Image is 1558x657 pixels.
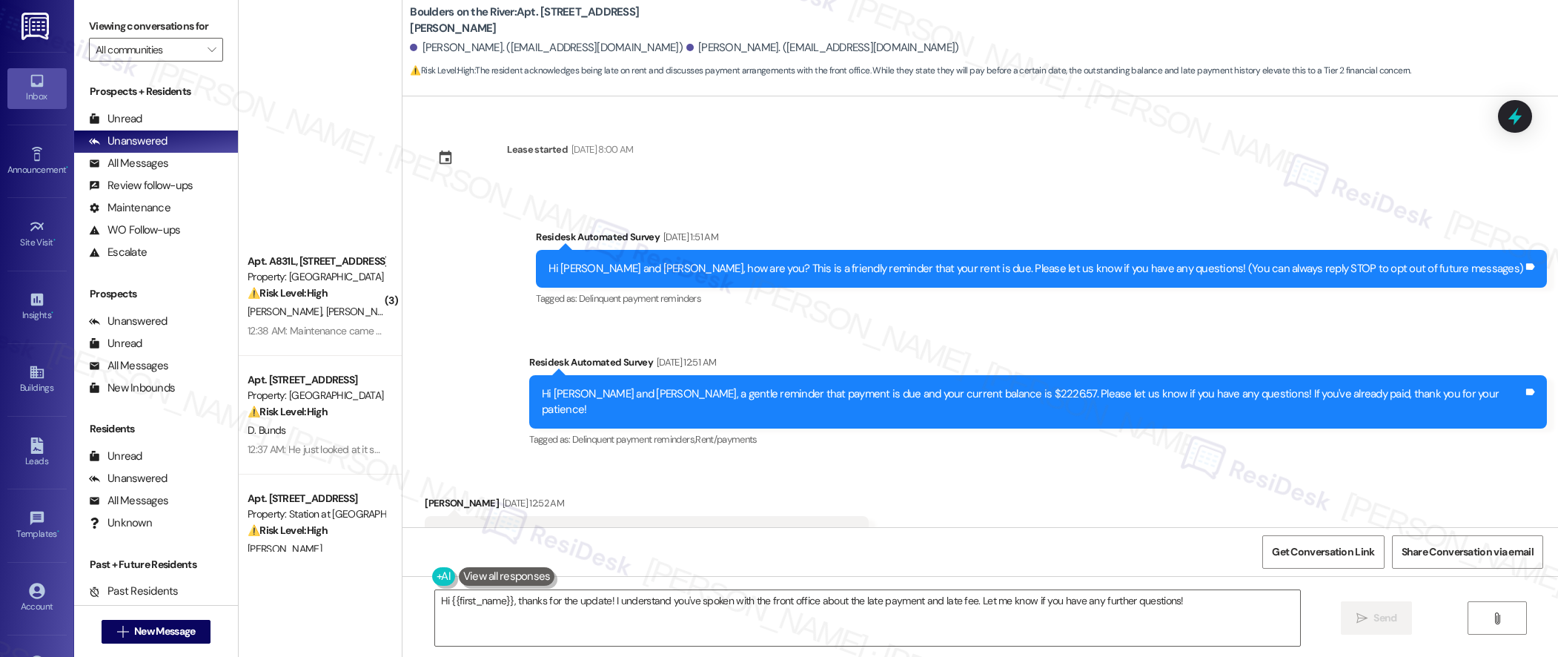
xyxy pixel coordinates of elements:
div: Unread [89,336,142,351]
div: We will pay it by the date stated on the notice we received. Probably before. Thank you. [437,527,845,543]
div: All Messages [89,358,168,374]
span: Rent/payments [695,433,758,446]
div: Unknown [89,515,152,531]
div: Apt. [STREET_ADDRESS] [248,491,385,506]
span: Delinquent payment reminders [579,292,701,305]
div: [DATE] 12:51 AM [653,354,716,370]
a: Leads [7,433,67,473]
div: New Inbounds [89,380,175,396]
a: Insights • [7,287,67,327]
button: Share Conversation via email [1392,535,1543,569]
div: Past + Future Residents [74,557,238,572]
strong: ⚠️ Risk Level: High [248,405,328,418]
div: Apt. A831L, [STREET_ADDRESS][PERSON_NAME] [248,254,385,269]
a: Inbox [7,68,67,108]
div: Property: Station at [GEOGRAPHIC_DATA] [248,506,385,522]
div: [PERSON_NAME]. ([EMAIL_ADDRESS][DOMAIN_NAME]) [686,40,959,56]
a: Templates • [7,506,67,546]
strong: ⚠️ Risk Level: High [410,65,474,76]
div: Residents [74,421,238,437]
span: [PERSON_NAME] [248,542,322,555]
span: New Message [134,624,195,639]
span: • [57,526,59,537]
div: Maintenance [89,200,170,216]
i:  [1356,613,1368,624]
i:  [1491,613,1502,624]
div: Hi [PERSON_NAME] and [PERSON_NAME], how are you? This is a friendly reminder that your rent is du... [548,261,1523,277]
div: WO Follow-ups [89,222,180,238]
span: : The resident acknowledges being late on rent and discusses payment arrangements with the front ... [410,63,1411,79]
div: Tagged as: [536,288,1547,309]
strong: ⚠️ Risk Level: High [248,286,328,300]
button: Get Conversation Link [1262,535,1384,569]
strong: ⚠️ Risk Level: High [248,524,328,537]
div: [DATE] 12:52 AM [499,495,564,511]
div: Unanswered [89,133,168,149]
div: All Messages [89,493,168,509]
i:  [208,44,216,56]
div: Unanswered [89,314,168,329]
span: Delinquent payment reminders , [572,433,695,446]
i:  [117,626,128,638]
span: • [51,308,53,318]
div: Hi [PERSON_NAME] and [PERSON_NAME], a gentle reminder that payment is due and your current balanc... [542,386,1523,418]
textarea: Hi {{first_name}}, thanks for the update! I understand you've spoken with the front office about ... [435,590,1300,646]
div: Escalate [89,245,147,260]
div: Tagged as: [529,429,1547,450]
img: ResiDesk Logo [21,13,52,40]
div: Past Residents [89,584,179,599]
div: Unread [89,449,142,464]
span: D. Bunds [248,423,285,437]
div: Residesk Automated Survey [529,354,1547,375]
button: New Message [102,620,211,644]
span: • [53,235,56,245]
span: [PERSON_NAME] [248,305,326,318]
div: [DATE] 8:00 AM [568,142,634,157]
span: • [66,162,68,173]
div: Unread [89,111,142,127]
a: Account [7,578,67,618]
div: Residesk Automated Survey [536,229,1547,250]
div: Lease started [507,142,568,157]
span: Send [1373,610,1396,626]
a: Buildings [7,360,67,400]
label: Viewing conversations for [89,15,223,38]
div: [PERSON_NAME]. ([EMAIL_ADDRESS][DOMAIN_NAME]) [410,40,683,56]
div: Prospects + Residents [74,84,238,99]
div: 12:38 AM: Maintenance came but I wasn't home so he didn't come in. I told him and the office mgr ... [248,324,1448,337]
div: Property: [GEOGRAPHIC_DATA] [248,269,385,285]
div: Prospects [74,286,238,302]
div: Property: [GEOGRAPHIC_DATA] [248,388,385,403]
b: Boulders on the River: Apt. [STREET_ADDRESS][PERSON_NAME] [410,4,706,36]
div: 12:37 AM: He just looked at it so nothing has been done yet. [248,443,499,456]
a: Site Visit • [7,214,67,254]
div: Apt. [STREET_ADDRESS] [248,372,385,388]
button: Send [1341,601,1413,635]
div: Review follow-ups [89,178,193,194]
div: [DATE] 1:51 AM [660,229,718,245]
div: All Messages [89,156,168,171]
span: Get Conversation Link [1272,544,1374,560]
input: All communities [96,38,199,62]
div: [PERSON_NAME] [425,495,869,516]
span: Share Conversation via email [1402,544,1534,560]
div: Unanswered [89,471,168,486]
span: [PERSON_NAME] [326,305,400,318]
